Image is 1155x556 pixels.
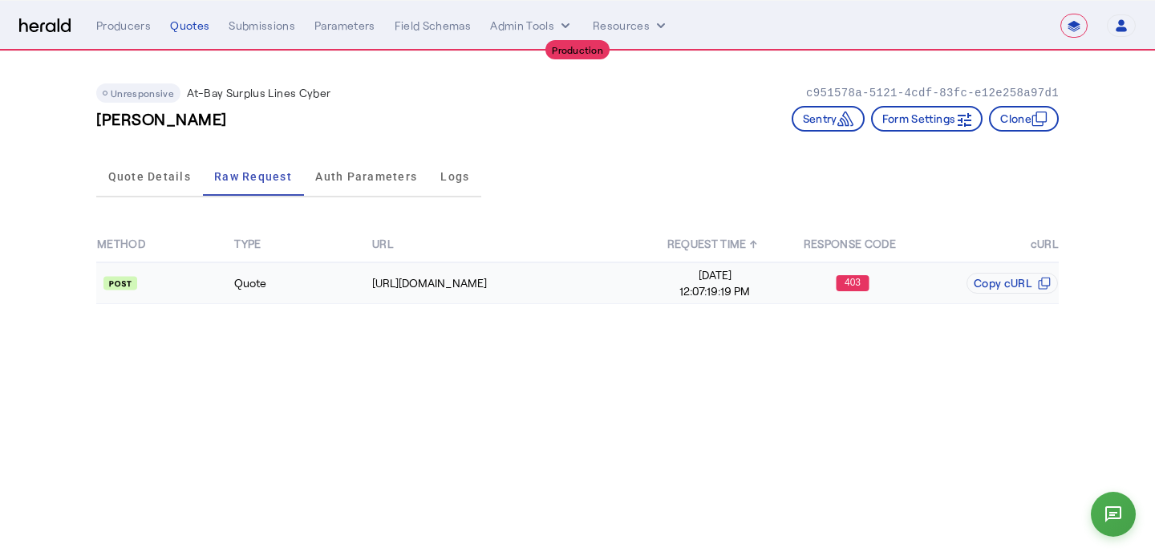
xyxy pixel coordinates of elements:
[922,226,1059,262] th: cURL
[490,18,573,34] button: internal dropdown menu
[229,18,295,34] div: Submissions
[214,171,292,182] span: Raw Request
[372,275,646,291] div: [URL][DOMAIN_NAME]
[967,273,1058,294] button: Copy cURL
[871,106,983,132] button: Form Settings
[845,277,861,288] text: 403
[371,226,646,262] th: URL
[440,171,469,182] span: Logs
[545,40,610,59] div: Production
[647,283,783,299] span: 12:07:19:19 PM
[806,85,1059,101] p: c951578a-5121-4cdf-83fc-e12e258a97d1
[96,18,151,34] div: Producers
[111,87,174,99] span: Unresponsive
[784,226,921,262] th: RESPONSE CODE
[170,18,209,34] div: Quotes
[96,226,233,262] th: METHOD
[647,267,783,283] span: [DATE]
[96,108,227,130] h3: [PERSON_NAME]
[646,226,784,262] th: REQUEST TIME
[187,85,330,101] p: At-Bay Surplus Lines Cyber
[19,18,71,34] img: Herald Logo
[395,18,472,34] div: Field Schemas
[792,106,865,132] button: Sentry
[750,237,757,250] span: ↑
[314,18,375,34] div: Parameters
[593,18,669,34] button: Resources dropdown menu
[315,171,417,182] span: Auth Parameters
[108,171,191,182] span: Quote Details
[233,226,371,262] th: TYPE
[233,262,371,304] td: Quote
[989,106,1059,132] button: Clone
